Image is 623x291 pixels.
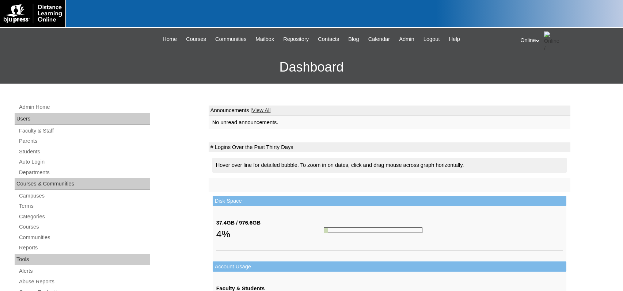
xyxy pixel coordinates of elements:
div: 37.4GB / 976.6GB [216,219,324,227]
div: Users [15,113,150,125]
span: Logout [423,35,440,43]
a: Courses [18,222,150,231]
span: Blog [348,35,359,43]
span: Contacts [318,35,339,43]
a: Departments [18,168,150,177]
a: Auto Login [18,157,150,166]
a: Help [445,35,464,43]
div: Tools [15,254,150,265]
div: Online [520,31,616,50]
span: Mailbox [256,35,274,43]
a: Communities [18,233,150,242]
td: Account Usage [213,261,566,272]
h3: Dashboard [4,51,619,84]
a: Reports [18,243,150,252]
a: Admin [395,35,418,43]
a: Communities [212,35,250,43]
a: Terms [18,202,150,211]
td: Announcements | [209,106,570,116]
a: Admin Home [18,103,150,112]
a: Contacts [314,35,343,43]
span: Home [163,35,177,43]
span: Calendar [368,35,390,43]
a: Calendar [365,35,394,43]
img: logo-white.png [4,4,62,23]
a: Courses [182,35,210,43]
a: Parents [18,137,150,146]
img: Online / Instructor [544,31,562,50]
span: Repository [283,35,309,43]
a: Students [18,147,150,156]
a: Alerts [18,267,150,276]
a: Abuse Reports [18,277,150,286]
span: Courses [186,35,206,43]
div: Courses & Communities [15,178,150,190]
span: Communities [215,35,247,43]
a: Mailbox [252,35,278,43]
a: Faculty & Staff [18,126,150,135]
a: Campuses [18,191,150,200]
span: Help [449,35,460,43]
a: Home [159,35,181,43]
td: # Logins Over the Past Thirty Days [209,142,570,153]
div: Hover over line for detailed bubble. To zoom in on dates, click and drag mouse across graph horiz... [212,158,567,173]
a: Repository [280,35,312,43]
a: Categories [18,212,150,221]
a: Logout [420,35,444,43]
a: View All [252,107,270,113]
span: Admin [399,35,414,43]
div: 4% [216,227,324,241]
a: Blog [345,35,362,43]
td: Disk Space [213,196,566,206]
td: No unread announcements. [209,116,570,129]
